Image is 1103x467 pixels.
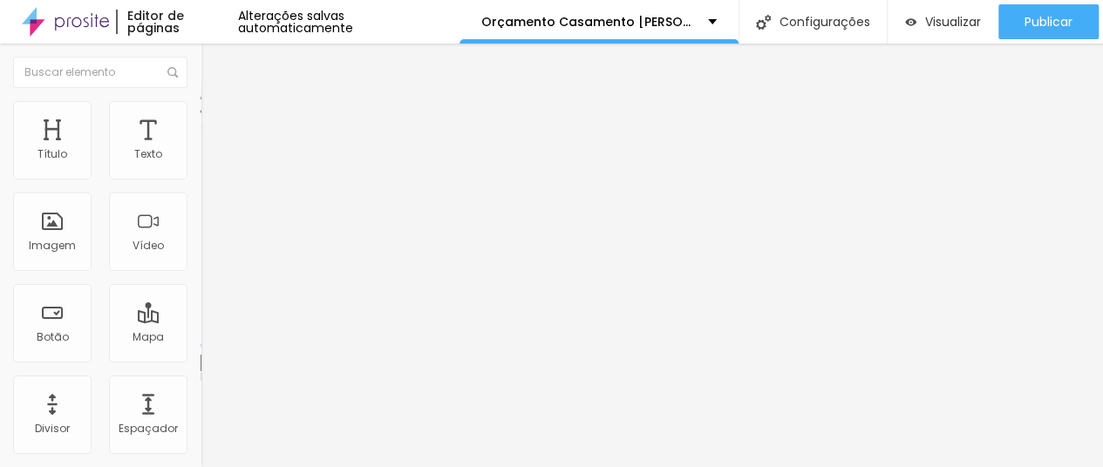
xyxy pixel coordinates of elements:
div: Título [37,148,67,160]
span: Publicar [1025,15,1072,29]
button: Visualizar [888,4,998,39]
input: Buscar elemento [13,57,187,88]
div: Vídeo [133,240,164,252]
img: view-1.svg [905,15,916,30]
div: Espaçador [119,423,178,435]
div: Botão [37,331,69,343]
div: Imagem [29,240,76,252]
div: Alterações salvas automaticamente [238,10,460,34]
button: Publicar [998,4,1099,39]
p: Orçamento Casamento [PERSON_NAME] | Fotografias [481,16,695,28]
div: Mapa [133,331,164,343]
div: Divisor [35,423,70,435]
img: Icone [756,15,771,30]
img: Icone [167,67,178,78]
div: Editor de páginas [116,10,237,34]
div: Texto [134,148,162,160]
span: Visualizar [925,15,981,29]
